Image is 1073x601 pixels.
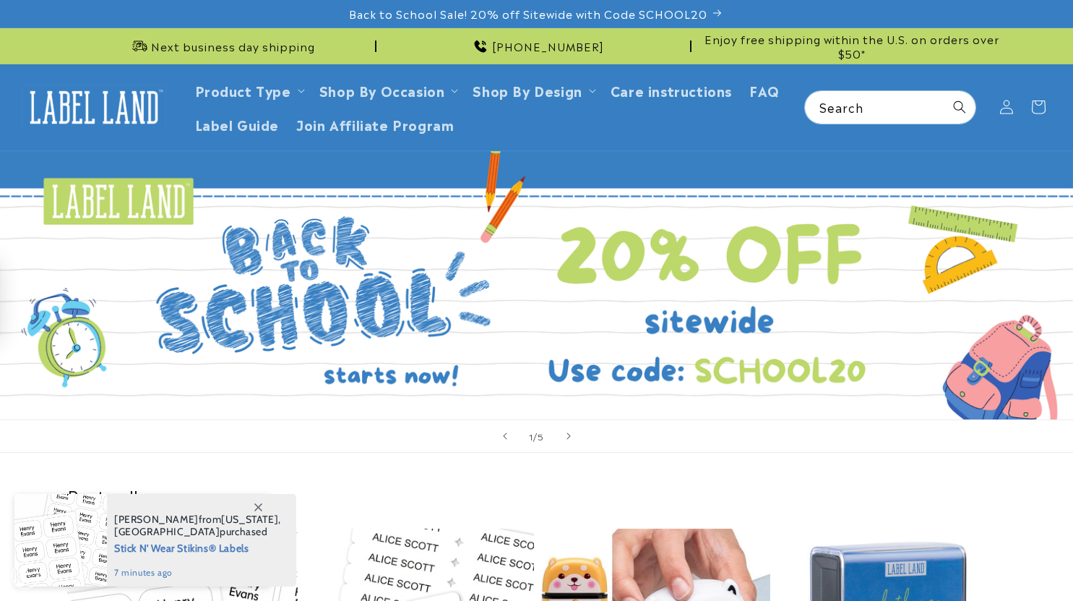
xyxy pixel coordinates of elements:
[749,82,780,98] span: FAQ
[489,420,521,452] button: Previous slide
[67,485,1007,507] h2: Best sellers
[382,28,691,64] div: Announcement
[697,32,1007,60] span: Enjoy free shipping within the U.S. on orders over $50*
[319,82,445,98] span: Shop By Occasion
[22,85,166,129] img: Label Land
[114,538,281,556] span: Stick N' Wear Stikins® Labels
[186,73,311,107] summary: Product Type
[944,91,975,123] button: Search
[538,429,544,443] span: 5
[529,429,533,443] span: 1
[114,513,199,526] span: [PERSON_NAME]
[697,28,1007,64] div: Announcement
[114,525,220,538] span: [GEOGRAPHIC_DATA]
[114,513,281,538] span: from , purchased
[221,513,278,526] span: [US_STATE]
[741,73,788,107] a: FAQ
[17,80,172,135] a: Label Land
[288,107,462,141] a: Join Affiliate Program
[464,73,601,107] summary: Shop By Design
[67,28,376,64] div: Announcement
[473,80,582,100] a: Shop By Design
[533,429,538,443] span: /
[611,82,732,98] span: Care instructions
[186,107,288,141] a: Label Guide
[195,80,291,100] a: Product Type
[151,39,315,54] span: Next business day shipping
[296,116,454,132] span: Join Affiliate Program
[195,116,280,132] span: Label Guide
[553,420,585,452] button: Next slide
[492,39,604,54] span: [PHONE_NUMBER]
[114,566,281,579] span: 7 minutes ago
[311,73,465,107] summary: Shop By Occasion
[602,73,741,107] a: Care instructions
[349,7,707,21] span: Back to School Sale! 20% off Sitewide with Code SCHOOL20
